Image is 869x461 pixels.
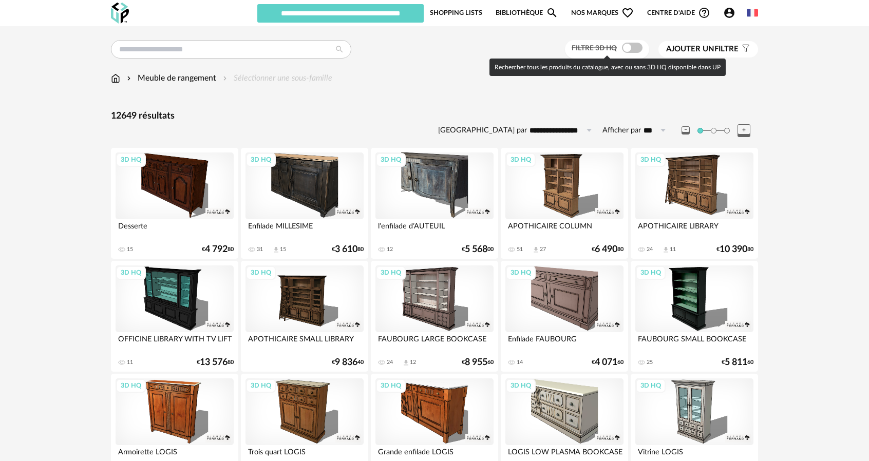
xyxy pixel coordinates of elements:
[506,379,536,392] div: 3D HQ
[111,3,129,24] img: OXP
[546,7,558,19] span: Magnify icon
[387,246,393,253] div: 12
[335,246,357,253] span: 3 610
[631,148,758,259] a: 3D HQ APOTHICAIRE LIBRARY 24 Download icon 11 €10 39080
[200,359,228,366] span: 13 576
[205,246,228,253] span: 4 792
[725,359,747,366] span: 5 811
[658,41,758,57] button: Ajouter unfiltre Filter icon
[332,246,364,253] div: € 80
[722,359,753,366] div: € 60
[595,246,617,253] span: 6 490
[127,359,133,366] div: 11
[621,7,634,19] span: Heart Outline icon
[246,153,276,166] div: 3D HQ
[116,379,146,392] div: 3D HQ
[517,246,523,253] div: 51
[257,246,263,253] div: 31
[747,7,758,18] img: fr
[501,148,628,259] a: 3D HQ APOTHICAIRE COLUMN 51 Download icon 27 €6 49080
[402,359,410,367] span: Download icon
[246,266,276,279] div: 3D HQ
[506,153,536,166] div: 3D HQ
[666,44,739,54] span: filtre
[111,72,120,84] img: svg+xml;base64,PHN2ZyB3aWR0aD0iMTYiIGhlaWdodD0iMTciIHZpZXdCb3g9IjAgMCAxNiAxNyIgZmlsbD0ibm9uZSIgeG...
[371,148,498,259] a: 3D HQ l’enfilade d’AUTEUIL 12 €5 56800
[376,153,406,166] div: 3D HQ
[465,359,487,366] span: 8 955
[272,246,280,254] span: Download icon
[371,261,498,372] a: 3D HQ FAUBOURG LARGE BOOKCASE 24 Download icon 12 €8 95560
[280,246,286,253] div: 15
[462,359,494,366] div: € 60
[540,246,546,253] div: 27
[698,7,710,19] span: Help Circle Outline icon
[375,332,494,353] div: FAUBOURG LARGE BOOKCASE
[739,44,750,54] span: Filter icon
[647,7,710,19] span: Centre d'aideHelp Circle Outline icon
[116,219,234,240] div: Desserte
[647,246,653,253] div: 24
[517,359,523,366] div: 14
[592,246,624,253] div: € 80
[571,3,634,23] span: Nos marques
[506,266,536,279] div: 3D HQ
[116,266,146,279] div: 3D HQ
[666,45,714,53] span: Ajouter un
[438,126,527,136] label: [GEOGRAPHIC_DATA] par
[111,110,758,122] div: 12649 résultats
[111,148,238,259] a: 3D HQ Desserte 15 €4 79280
[670,246,676,253] div: 11
[410,359,416,366] div: 12
[635,219,753,240] div: APOTHICAIRE LIBRARY
[505,332,624,353] div: Enfilade FAUBOURG
[572,45,617,52] span: Filtre 3D HQ
[125,72,216,84] div: Meuble de rangement
[127,246,133,253] div: 15
[376,266,406,279] div: 3D HQ
[332,359,364,366] div: € 40
[462,246,494,253] div: € 00
[246,379,276,392] div: 3D HQ
[387,359,393,366] div: 24
[647,359,653,366] div: 25
[116,332,234,353] div: OFFICINE LIBRARY WITH TV LIFT
[723,7,735,19] span: Account Circle icon
[111,261,238,372] a: 3D HQ OFFICINE LIBRARY WITH TV LIFT 11 €13 57680
[636,266,666,279] div: 3D HQ
[245,332,364,353] div: APOTHICAIRE SMALL LIBRARY
[716,246,753,253] div: € 80
[202,246,234,253] div: € 80
[532,246,540,254] span: Download icon
[245,219,364,240] div: Enfilade MILLESIME
[376,379,406,392] div: 3D HQ
[505,219,624,240] div: APOTHICAIRE COLUMN
[636,379,666,392] div: 3D HQ
[602,126,641,136] label: Afficher par
[723,7,740,19] span: Account Circle icon
[635,332,753,353] div: FAUBOURG SMALL BOOKCASE
[125,72,133,84] img: svg+xml;base64,PHN2ZyB3aWR0aD0iMTYiIGhlaWdodD0iMTYiIHZpZXdCb3g9IjAgMCAxNiAxNiIgZmlsbD0ibm9uZSIgeG...
[631,261,758,372] a: 3D HQ FAUBOURG SMALL BOOKCASE 25 €5 81160
[465,246,487,253] span: 5 568
[335,359,357,366] span: 9 836
[720,246,747,253] span: 10 390
[430,3,482,23] a: Shopping Lists
[592,359,624,366] div: € 60
[241,148,368,259] a: 3D HQ Enfilade MILLESIME 31 Download icon 15 €3 61080
[501,261,628,372] a: 3D HQ Enfilade FAUBOURG 14 €4 07160
[595,359,617,366] span: 4 071
[496,3,558,23] a: BibliothèqueMagnify icon
[241,261,368,372] a: 3D HQ APOTHICAIRE SMALL LIBRARY €9 83640
[662,246,670,254] span: Download icon
[116,153,146,166] div: 3D HQ
[636,153,666,166] div: 3D HQ
[197,359,234,366] div: € 80
[375,219,494,240] div: l’enfilade d’AUTEUIL
[489,59,726,76] div: Rechercher tous les produits du catalogue, avec ou sans 3D HQ disponible dans UP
